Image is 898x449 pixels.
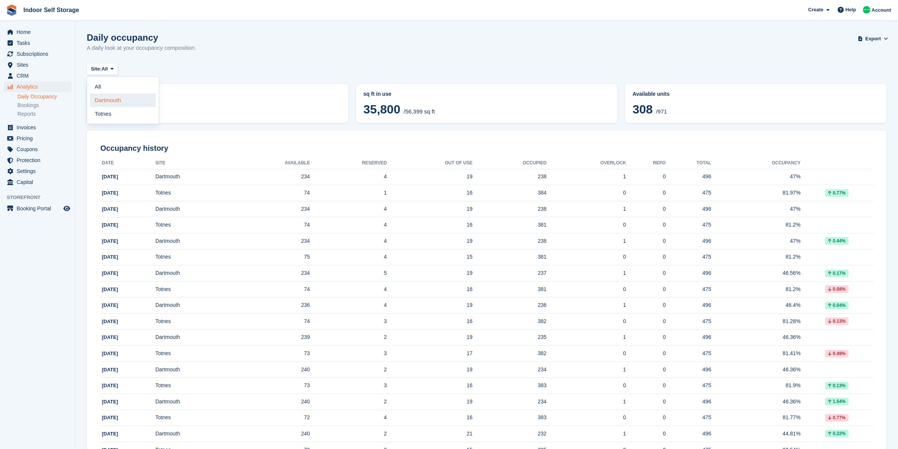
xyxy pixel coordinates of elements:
[473,205,546,213] div: 238
[825,237,849,245] div: 0.44%
[825,285,849,293] div: 0.08%
[17,70,62,81] span: CRM
[310,329,387,346] td: 2
[232,217,310,233] td: 74
[866,35,881,43] span: Export
[232,281,310,297] td: 74
[232,169,310,185] td: 234
[4,70,71,81] a: menu
[155,281,232,297] td: Totnes
[711,314,801,330] td: 81.28%
[387,314,473,330] td: 16
[473,382,546,389] div: 383
[846,6,856,14] span: Help
[626,414,666,421] div: 0
[4,27,71,37] a: menu
[404,108,435,115] span: /56,399 sq ft
[546,157,626,169] th: Overlock
[546,285,626,293] div: 0
[102,190,118,196] span: [DATE]
[155,249,232,265] td: Totnes
[364,91,391,97] span: sq ft in use
[666,314,711,330] td: 475
[473,253,546,261] div: 381
[90,107,156,121] a: Totnes
[825,317,849,325] div: 0.13%
[711,157,801,169] th: Occupancy
[102,254,118,260] span: [DATE]
[232,394,310,410] td: 240
[626,205,666,213] div: 0
[4,60,71,70] a: menu
[310,314,387,330] td: 3
[232,329,310,346] td: 239
[626,237,666,245] div: 0
[666,410,711,426] td: 475
[626,317,666,325] div: 0
[17,155,62,166] span: Protection
[546,430,626,438] div: 1
[825,270,849,277] div: 0.17%
[4,81,71,92] a: menu
[102,367,118,372] span: [DATE]
[364,103,401,116] span: 35,800
[825,189,849,197] div: 0.77%
[17,38,62,48] span: Tasks
[102,319,118,324] span: [DATE]
[546,237,626,245] div: 1
[546,366,626,374] div: 1
[387,185,473,201] td: 16
[711,233,801,250] td: 47%
[626,173,666,181] div: 0
[310,249,387,265] td: 4
[546,317,626,325] div: 0
[626,382,666,389] div: 0
[7,194,75,201] span: Storefront
[155,378,232,394] td: Totnes
[94,103,341,116] span: 63.48%
[473,237,546,245] div: 238
[87,32,196,43] h1: Daily occupancy
[102,415,118,420] span: [DATE]
[232,265,310,282] td: 234
[626,253,666,261] div: 0
[711,249,801,265] td: 81.2%
[232,201,310,217] td: 234
[232,297,310,314] td: 236
[666,378,711,394] td: 475
[666,297,711,314] td: 496
[387,378,473,394] td: 16
[232,410,310,426] td: 72
[666,201,711,217] td: 496
[102,383,118,388] span: [DATE]
[387,297,473,314] td: 19
[155,346,232,362] td: Totnes
[310,157,387,169] th: Reserved
[632,90,879,98] abbr: Current percentage of units occupied or overlocked
[17,177,62,187] span: Capital
[546,333,626,341] div: 1
[711,346,801,362] td: 81.41%
[6,5,17,16] img: stora-icon-8386f47178a22dfd0bd8f6a31ec36ba5ce8667c1dd55bd0f319d3a0aa187defe.svg
[626,301,666,309] div: 0
[310,201,387,217] td: 4
[825,398,849,405] div: 1.54%
[387,410,473,426] td: 16
[473,349,546,357] div: 382
[387,169,473,185] td: 19
[387,329,473,346] td: 19
[364,90,610,98] abbr: Current breakdown of %{unit} occupied
[666,329,711,346] td: 496
[310,169,387,185] td: 4
[155,169,232,185] td: Dartmouth
[387,201,473,217] td: 19
[387,265,473,282] td: 19
[310,265,387,282] td: 5
[155,426,232,442] td: Dartmouth
[872,6,891,14] span: Account
[626,269,666,277] div: 0
[87,63,118,75] button: Site: All
[17,122,62,133] span: Invoices
[232,157,310,169] th: Available
[666,265,711,282] td: 496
